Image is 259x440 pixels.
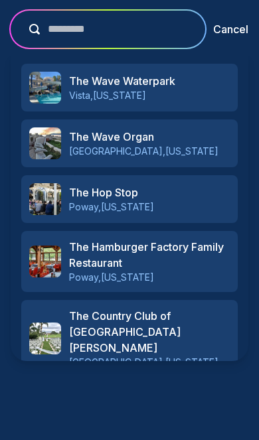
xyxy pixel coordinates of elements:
[69,73,230,89] h3: The Wave Waterpark
[29,127,61,159] img: The Wave Organ
[69,239,230,271] h3: The Hamburger Factory Family Restaurant
[29,72,61,104] img: The Wave Waterpark
[213,21,248,37] button: Cancel
[69,271,230,284] p: Poway , [US_STATE]
[69,184,230,200] h3: The Hop Stop
[69,89,230,102] p: Vista , [US_STATE]
[69,200,230,214] p: Poway , [US_STATE]
[69,145,230,158] p: [GEOGRAPHIC_DATA] , [US_STATE]
[69,129,230,145] h3: The Wave Organ
[29,323,61,354] img: The Country Club of Rancho Bernardo
[29,183,61,215] img: The Hop Stop
[69,356,230,369] p: [GEOGRAPHIC_DATA] , [US_STATE]
[29,246,61,277] img: The Hamburger Factory Family Restaurant
[69,308,230,356] h3: The Country Club of [GEOGRAPHIC_DATA][PERSON_NAME]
